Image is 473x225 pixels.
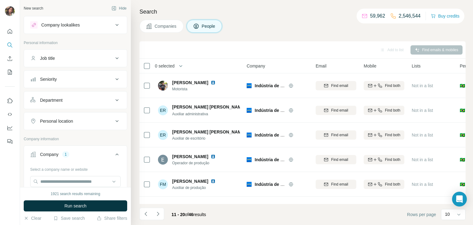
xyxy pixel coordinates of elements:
span: Not in a list [412,157,433,162]
button: Job title [24,51,127,66]
img: Avatar [158,81,168,91]
span: Find both [385,132,400,138]
span: Auxiliar administrativa [172,112,208,116]
div: Company lookalikes [41,22,80,28]
div: Seniority [40,76,57,82]
img: Avatar [158,155,168,165]
p: Personal information [24,40,127,46]
button: Run search [24,200,127,211]
span: [PERSON_NAME] [172,80,208,86]
span: Find email [331,83,348,88]
p: 10 [445,211,450,217]
span: 🇧🇷 [460,181,465,187]
div: Select a company name or website [30,164,121,172]
button: Share filters [97,215,127,221]
span: 46 [188,212,193,217]
span: Find both [385,108,400,113]
p: 2,546,544 [399,12,421,20]
span: Not in a list [412,133,433,137]
span: Find both [385,182,400,187]
div: Personal location [40,118,73,124]
span: People [202,23,216,29]
button: Department [24,93,127,108]
span: Email [316,63,326,69]
span: 0 selected [155,63,175,69]
span: Rows per page [407,211,436,218]
button: Find both [364,130,404,140]
span: Companies [155,23,177,29]
span: Find email [331,182,348,187]
div: Job title [40,55,55,61]
img: Logo of Indústria de Panificação Newbread [247,182,252,187]
span: Indústria de Panificação Newbread [255,157,326,162]
button: Enrich CSV [5,53,15,64]
div: Department [40,97,63,103]
button: Find email [316,81,356,90]
span: 🇧🇷 [460,83,465,89]
span: results [172,212,206,217]
button: Buy credits [431,12,459,20]
span: 🇧🇷 [460,157,465,163]
button: Clear [24,215,41,221]
img: Logo of Indústria de Panificação Newbread [247,108,252,113]
span: Find email [331,157,348,162]
button: Navigate to next page [152,208,164,220]
button: Find email [316,106,356,115]
span: Find both [385,83,400,88]
p: Company information [24,136,127,142]
img: LinkedIn logo [211,80,216,85]
div: 1 [62,152,69,157]
button: Company1 [24,147,127,164]
span: Not in a list [412,182,433,187]
button: Find both [364,180,404,189]
span: Indústria de Panificação Newbread [255,182,326,187]
span: Find both [385,157,400,162]
span: Find email [331,132,348,138]
button: Navigate to previous page [139,208,152,220]
button: Find both [364,155,404,164]
button: Find both [364,81,404,90]
div: FM [158,179,168,189]
div: GG [158,204,168,214]
button: Find email [316,155,356,164]
img: Logo of Indústria de Panificação Newbread [247,83,252,88]
span: [PERSON_NAME] [PERSON_NAME] [172,129,246,135]
button: Use Surfe API [5,109,15,120]
span: of [185,212,189,217]
button: My lists [5,67,15,78]
span: Indústria de Panificação Newbread [255,83,326,88]
span: Motorista [172,86,223,92]
span: Not in a list [412,108,433,113]
span: Not in a list [412,83,433,88]
img: LinkedIn logo [228,203,232,208]
button: Seniority [24,72,127,87]
button: Quick start [5,26,15,37]
img: Avatar [5,6,15,16]
button: Search [5,39,15,51]
button: Company lookalikes [24,18,127,32]
span: Run search [64,203,87,209]
div: Open Intercom Messenger [452,192,467,207]
span: Auxiliar de escritório [172,136,240,141]
img: Logo of Indústria de Panificação Newbread [247,133,252,137]
button: Dashboard [5,122,15,133]
button: Personal location [24,114,127,129]
span: [PERSON_NAME] [172,153,208,160]
span: Find email [331,108,348,113]
div: New search [24,6,43,11]
h4: Search [139,7,466,16]
span: 🇧🇷 [460,132,465,138]
button: Save search [53,215,85,221]
img: LinkedIn logo [211,154,216,159]
span: [PERSON_NAME] PLAYER [172,203,227,208]
span: 🇧🇷 [460,107,465,113]
button: Find both [364,106,404,115]
span: Lists [412,63,421,69]
img: LinkedIn logo [211,179,216,184]
button: Hide [107,4,131,13]
div: Company [40,151,59,157]
span: Indústria de Panificação Newbread [255,133,326,137]
span: Mobile [364,63,376,69]
div: 1921 search results remaining [51,191,100,197]
button: Use Surfe on LinkedIn [5,95,15,106]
